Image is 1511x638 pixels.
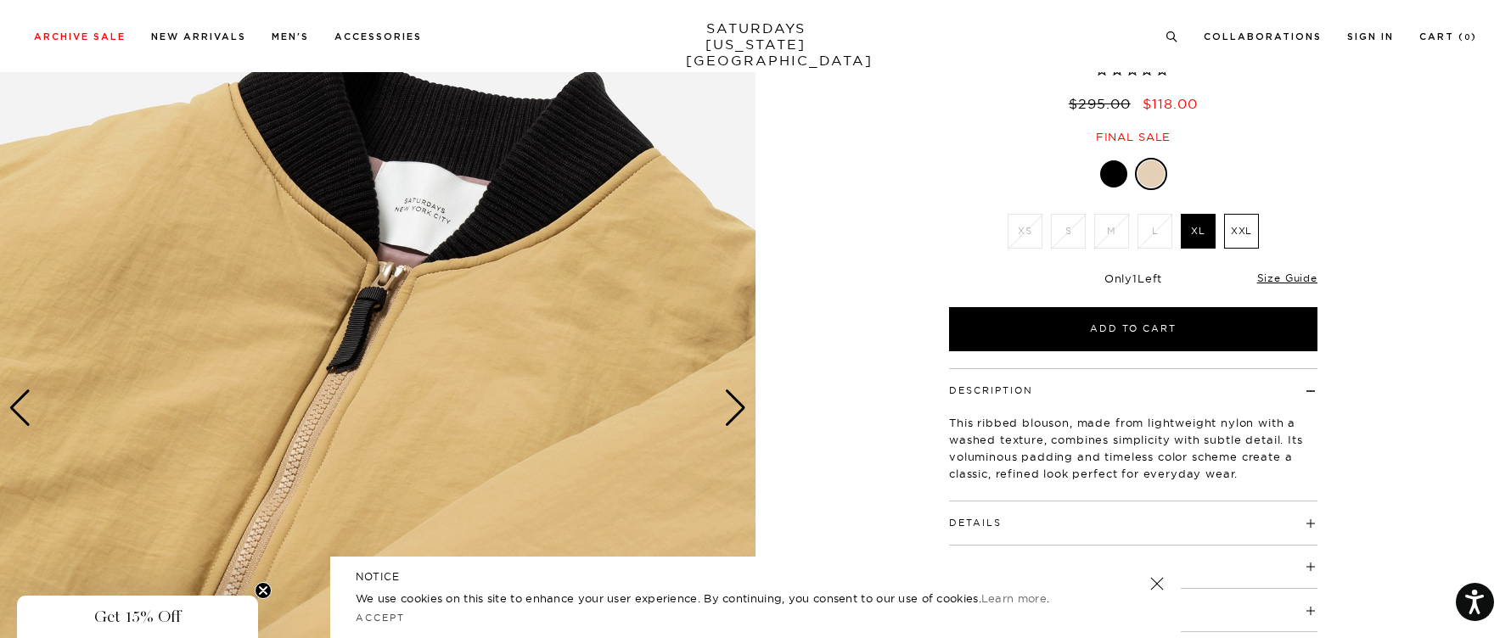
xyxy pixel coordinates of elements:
[334,32,422,42] a: Accessories
[946,130,1320,144] div: Final sale
[151,32,246,42] a: New Arrivals
[356,590,1095,607] p: We use cookies on this site to enhance your user experience. By continuing, you consent to our us...
[949,414,1317,482] p: This ribbed blouson, made from lightweight nylon with a washed texture, combines simplicity with ...
[356,569,1155,585] h5: NOTICE
[949,307,1317,351] button: Add to Cart
[1132,271,1137,285] span: 1
[1069,95,1137,112] del: $295.00
[1204,32,1322,42] a: Collaborations
[981,591,1047,605] a: Learn more
[356,612,405,624] a: Accept
[1181,214,1216,249] label: XL
[1464,34,1471,42] small: 0
[272,32,309,42] a: Men's
[8,389,31,427] div: Previous slide
[1419,32,1477,42] a: Cart (0)
[724,389,747,427] div: Next slide
[1143,95,1198,112] span: $118.00
[34,32,126,42] a: Archive Sale
[949,386,1033,395] button: Description
[255,582,272,599] button: Close teaser
[949,271,1317,286] div: Only Left
[1257,271,1317,284] a: Size Guide
[1347,32,1394,42] a: Sign In
[949,518,1002,528] button: Details
[17,596,258,638] div: Get 15% OffClose teaser
[686,20,826,69] a: SATURDAYS[US_STATE][GEOGRAPHIC_DATA]
[1224,214,1259,249] label: XXL
[94,607,181,627] span: Get 15% Off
